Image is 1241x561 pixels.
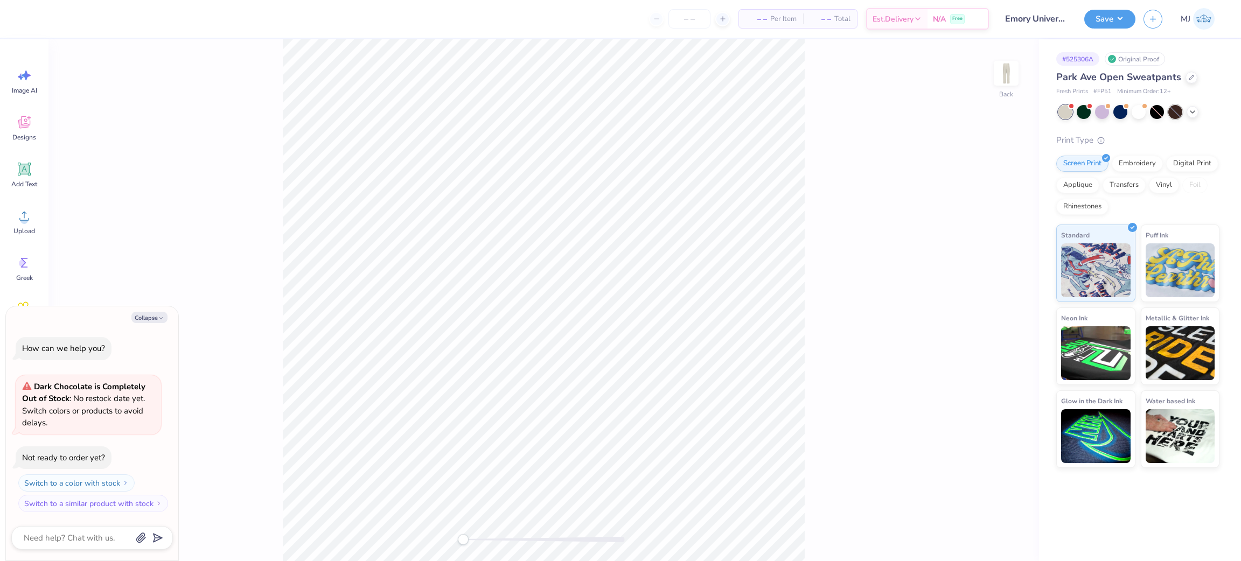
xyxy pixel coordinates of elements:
span: Est. Delivery [873,13,914,25]
span: # FP51 [1093,87,1112,96]
button: Save [1084,10,1135,29]
span: MJ [1181,13,1190,25]
span: N/A [933,13,946,25]
span: Neon Ink [1061,312,1087,324]
div: Accessibility label [458,534,469,545]
span: Free [952,15,963,23]
div: Vinyl [1149,177,1179,193]
div: How can we help you? [22,343,105,354]
div: Not ready to order yet? [22,452,105,463]
input: Untitled Design [997,8,1076,30]
div: Transfers [1103,177,1146,193]
div: Screen Print [1056,156,1108,172]
div: Digital Print [1166,156,1218,172]
strong: Dark Chocolate is Completely Out of Stock [22,381,145,404]
div: Embroidery [1112,156,1163,172]
span: – – [745,13,767,25]
img: Mark Joshua Mullasgo [1193,8,1215,30]
div: Back [999,89,1013,99]
div: Original Proof [1105,52,1165,66]
img: Water based Ink [1146,409,1215,463]
img: Standard [1061,243,1131,297]
div: Print Type [1056,134,1219,146]
img: Metallic & Glitter Ink [1146,326,1215,380]
div: Foil [1182,177,1208,193]
span: Add Text [11,180,37,188]
img: Switch to a color with stock [122,480,129,486]
span: : No restock date yet. Switch colors or products to avoid delays. [22,381,145,429]
button: Switch to a color with stock [18,474,135,492]
img: Neon Ink [1061,326,1131,380]
span: Glow in the Dark Ink [1061,395,1123,406]
a: MJ [1176,8,1219,30]
input: – – [668,9,710,29]
div: # 525306A [1056,52,1099,66]
div: Rhinestones [1056,199,1108,215]
button: Collapse [131,312,168,323]
span: Per Item [770,13,797,25]
span: – – [810,13,831,25]
span: Metallic & Glitter Ink [1146,312,1209,324]
span: Water based Ink [1146,395,1195,406]
img: Puff Ink [1146,243,1215,297]
button: Switch to a similar product with stock [18,495,168,512]
span: Upload [13,227,35,235]
span: Image AI [12,86,37,95]
span: Minimum Order: 12 + [1117,87,1171,96]
img: Glow in the Dark Ink [1061,409,1131,463]
span: Fresh Prints [1056,87,1088,96]
span: Standard [1061,229,1090,241]
span: Designs [12,133,36,142]
img: Switch to a similar product with stock [156,500,162,507]
div: Applique [1056,177,1099,193]
span: Puff Ink [1146,229,1168,241]
img: Back [995,62,1017,84]
span: Total [834,13,850,25]
span: Park Ave Open Sweatpants [1056,71,1181,83]
span: Greek [16,274,33,282]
